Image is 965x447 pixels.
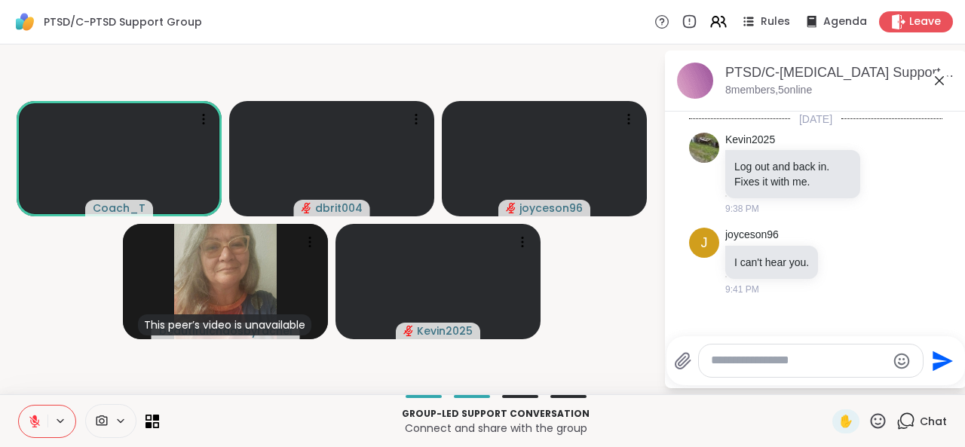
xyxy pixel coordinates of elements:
[168,421,823,436] p: Connect and share with the group
[920,414,947,429] span: Chat
[734,159,851,189] p: Log out and back in. Fixes it with me.
[924,344,957,378] button: Send
[44,14,202,29] span: PTSD/C-PTSD Support Group
[725,202,759,216] span: 9:38 PM
[838,412,853,430] span: ✋
[302,203,312,213] span: audio-muted
[12,9,38,35] img: ShareWell Logomark
[403,326,414,336] span: audio-muted
[138,314,311,335] div: This peer’s video is unavailable
[711,353,887,369] textarea: Type your message
[701,233,708,253] span: j
[93,201,146,216] span: Coach_T
[725,283,759,296] span: 9:41 PM
[725,228,779,243] a: joyceson96
[790,112,841,127] span: [DATE]
[893,352,911,370] button: Emoji picker
[823,14,867,29] span: Agenda
[689,133,719,163] img: https://sharewell-space-live.sfo3.digitaloceanspaces.com/user-generated/4e1f5699-9e3d-460b-9be4-e...
[519,201,583,216] span: joyceson96
[734,255,809,270] p: I can't hear you.
[417,323,473,338] span: Kevin2025
[761,14,790,29] span: Rules
[168,407,823,421] p: Group-led support conversation
[725,133,775,148] a: Kevin2025
[506,203,516,213] span: audio-muted
[174,224,277,339] img: beautifulchaosbyrachel
[677,63,713,99] img: PTSD/C-PTSD Support Group, Sep 07
[725,63,954,82] div: PTSD/C-[MEDICAL_DATA] Support Group, [DATE]
[725,83,812,98] p: 8 members, 5 online
[315,201,363,216] span: dbrit004
[909,14,941,29] span: Leave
